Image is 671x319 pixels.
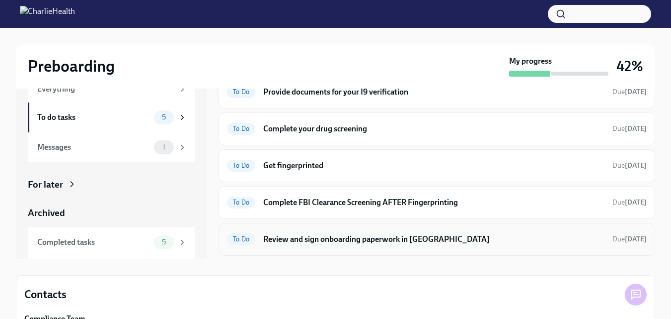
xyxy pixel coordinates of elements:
span: Due [612,88,647,96]
a: To DoReview and sign onboarding paperwork in [GEOGRAPHIC_DATA]Due[DATE] [227,231,647,247]
div: Messages [37,142,150,153]
h6: Review and sign onboarding paperwork in [GEOGRAPHIC_DATA] [263,234,604,245]
a: To DoGet fingerprintedDue[DATE] [227,158,647,174]
h6: Complete your drug screening [263,123,604,134]
span: Due [612,161,647,170]
span: To Do [227,199,255,206]
h2: Preboarding [28,56,115,76]
div: Everything [37,84,174,95]
a: To DoComplete your drug screeningDue[DATE] [227,121,647,137]
strong: [DATE] [625,124,647,133]
h6: Provide documents for your I9 verification [263,87,604,98]
a: To DoProvide documents for your I9 verificationDue[DATE] [227,84,647,100]
span: Due [612,124,647,133]
img: CharlieHealth [20,6,75,22]
strong: My progress [509,56,552,67]
h3: 42% [616,57,643,75]
span: To Do [227,235,255,243]
a: To do tasks5 [28,103,195,132]
div: For later [28,178,63,191]
span: September 10th, 2025 09:00 [612,161,647,170]
div: Completed tasks [37,237,150,248]
span: Due [612,198,647,207]
span: To Do [227,125,255,132]
a: Archived [28,207,195,219]
span: 1 [156,143,171,151]
span: To Do [227,162,255,169]
span: To Do [227,88,255,96]
span: September 10th, 2025 09:00 [612,124,647,133]
a: For later [28,178,195,191]
span: September 10th, 2025 09:00 [612,87,647,97]
strong: [DATE] [625,235,647,243]
h6: Get fingerprinted [263,160,604,171]
strong: [DATE] [625,198,647,207]
a: To DoComplete FBI Clearance Screening AFTER FingerprintingDue[DATE] [227,195,647,211]
span: 5 [156,113,172,121]
div: To do tasks [37,112,150,123]
span: 5 [156,238,172,246]
span: September 13th, 2025 09:00 [612,198,647,207]
span: Due [612,235,647,243]
h6: Complete FBI Clearance Screening AFTER Fingerprinting [263,197,604,208]
a: Everything [28,76,195,103]
strong: [DATE] [625,88,647,96]
a: Messages1 [28,132,195,162]
strong: [DATE] [625,161,647,170]
span: September 14th, 2025 09:00 [612,234,647,244]
h4: Contacts [24,287,67,302]
a: Completed tasks5 [28,227,195,257]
